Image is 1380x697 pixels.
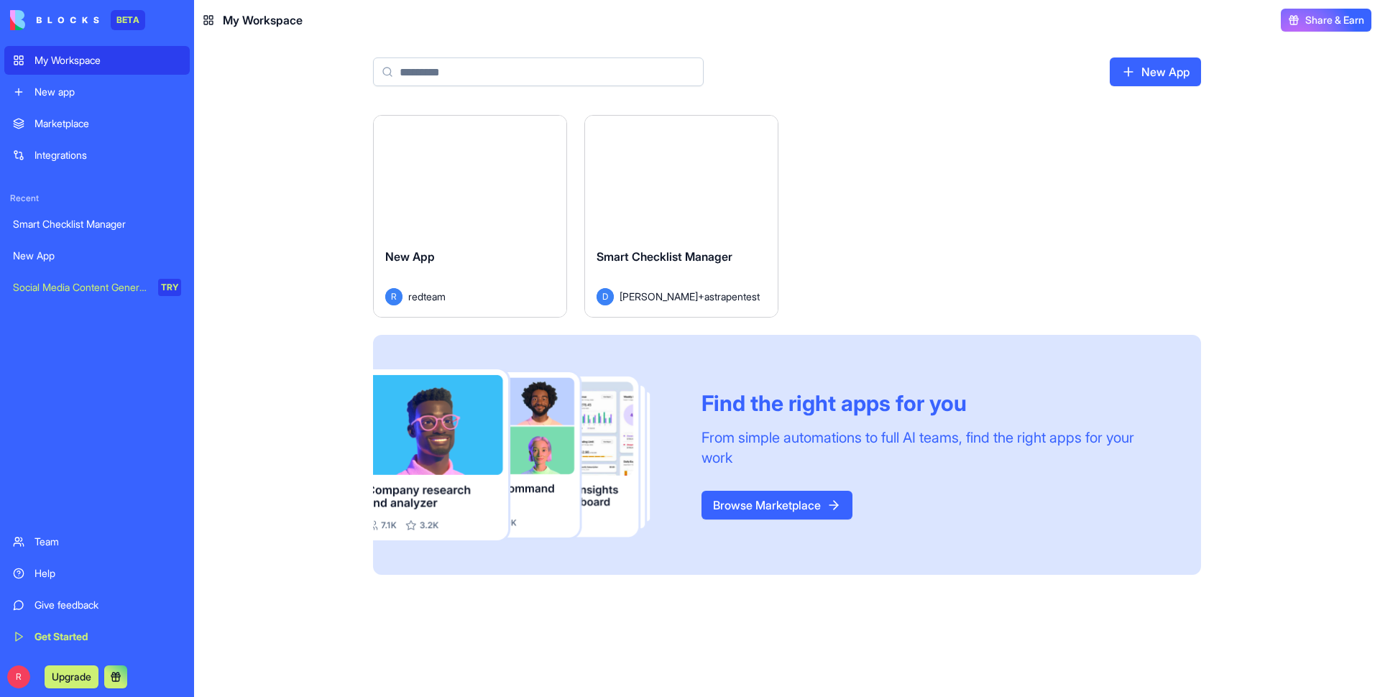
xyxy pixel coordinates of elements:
[597,249,732,264] span: Smart Checklist Manager
[4,210,190,239] a: Smart Checklist Manager
[158,279,181,296] div: TRY
[13,249,181,263] div: New App
[111,10,145,30] div: BETA
[701,390,1167,416] div: Find the right apps for you
[34,116,181,131] div: Marketplace
[1305,13,1364,27] span: Share & Earn
[4,527,190,556] a: Team
[45,669,98,683] a: Upgrade
[701,491,852,520] a: Browse Marketplace
[34,629,181,644] div: Get Started
[385,249,435,264] span: New App
[4,193,190,204] span: Recent
[34,53,181,68] div: My Workspace
[4,622,190,651] a: Get Started
[1281,9,1371,32] button: Share & Earn
[584,115,778,318] a: Smart Checklist ManagerD[PERSON_NAME]+astrapentest
[223,11,303,29] span: My Workspace
[45,665,98,688] button: Upgrade
[373,369,678,541] img: Frame_181_egmpey.png
[373,115,567,318] a: New AppRredteam
[597,288,614,305] span: D
[34,85,181,99] div: New app
[385,288,402,305] span: R
[34,566,181,581] div: Help
[1110,57,1201,86] a: New App
[4,591,190,619] a: Give feedback
[13,280,148,295] div: Social Media Content Generator
[34,598,181,612] div: Give feedback
[10,10,145,30] a: BETA
[34,535,181,549] div: Team
[13,217,181,231] div: Smart Checklist Manager
[4,141,190,170] a: Integrations
[4,109,190,138] a: Marketplace
[10,10,99,30] img: logo
[4,46,190,75] a: My Workspace
[4,241,190,270] a: New App
[4,273,190,302] a: Social Media Content GeneratorTRY
[7,665,30,688] span: R
[620,289,760,304] span: [PERSON_NAME]+astrapentest
[701,428,1167,468] div: From simple automations to full AI teams, find the right apps for your work
[408,289,446,304] span: redteam
[34,148,181,162] div: Integrations
[4,78,190,106] a: New app
[4,559,190,588] a: Help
